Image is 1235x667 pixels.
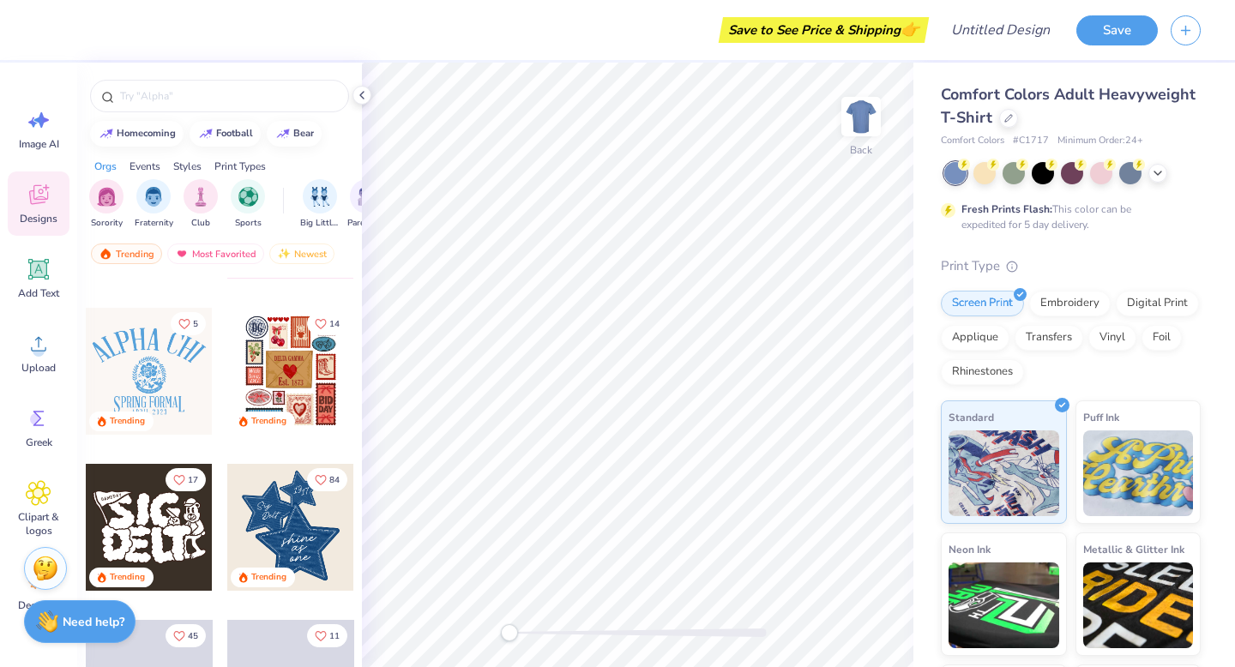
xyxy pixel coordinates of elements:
[1076,15,1158,45] button: Save
[20,212,57,225] span: Designs
[199,129,213,139] img: trend_line.gif
[329,476,340,484] span: 84
[94,159,117,174] div: Orgs
[173,159,202,174] div: Styles
[166,468,206,491] button: Like
[91,217,123,230] span: Sorority
[117,129,176,138] div: homecoming
[130,159,160,174] div: Events
[251,571,286,584] div: Trending
[175,248,189,260] img: most_fav.gif
[949,408,994,426] span: Standard
[184,179,218,230] div: filter for Club
[949,430,1059,516] img: Standard
[293,129,314,138] div: bear
[723,17,925,43] div: Save to See Price & Shipping
[1057,134,1143,148] span: Minimum Order: 24 +
[941,291,1024,316] div: Screen Print
[347,179,387,230] button: filter button
[300,179,340,230] div: filter for Big Little Reveal
[941,256,1201,276] div: Print Type
[1029,291,1111,316] div: Embroidery
[358,187,377,207] img: Parent's Weekend Image
[300,217,340,230] span: Big Little Reveal
[1142,325,1182,351] div: Foil
[941,325,1009,351] div: Applique
[1083,430,1194,516] img: Puff Ink
[1088,325,1136,351] div: Vinyl
[1083,408,1119,426] span: Puff Ink
[89,179,123,230] div: filter for Sorority
[135,179,173,230] div: filter for Fraternity
[1083,540,1184,558] span: Metallic & Glitter Ink
[238,187,258,207] img: Sports Image
[188,476,198,484] span: 17
[307,624,347,647] button: Like
[90,121,184,147] button: homecoming
[307,312,347,335] button: Like
[193,320,198,328] span: 5
[251,415,286,428] div: Trending
[166,624,206,647] button: Like
[97,187,117,207] img: Sorority Image
[941,359,1024,385] div: Rhinestones
[191,217,210,230] span: Club
[110,571,145,584] div: Trending
[276,129,290,139] img: trend_line.gif
[135,217,173,230] span: Fraternity
[844,99,878,134] img: Back
[961,201,1172,232] div: This color can be expedited for 5 day delivery.
[26,436,52,449] span: Greek
[18,598,59,612] span: Decorate
[89,179,123,230] button: filter button
[941,134,1004,148] span: Comfort Colors
[110,415,145,428] div: Trending
[99,248,112,260] img: trending.gif
[937,13,1063,47] input: Untitled Design
[941,84,1196,128] span: Comfort Colors Adult Heavyweight T-Shirt
[99,129,113,139] img: trend_line.gif
[167,243,264,264] div: Most Favorited
[1083,562,1194,648] img: Metallic & Glitter Ink
[63,614,124,630] strong: Need help?
[329,632,340,640] span: 11
[184,179,218,230] button: filter button
[144,187,163,207] img: Fraternity Image
[135,179,173,230] button: filter button
[91,243,162,264] div: Trending
[1015,325,1083,351] div: Transfers
[214,159,266,174] div: Print Types
[901,19,919,39] span: 👉
[235,217,262,230] span: Sports
[188,632,198,640] span: 45
[231,179,265,230] button: filter button
[949,540,991,558] span: Neon Ink
[19,137,59,151] span: Image AI
[277,248,291,260] img: newest.gif
[307,468,347,491] button: Like
[231,179,265,230] div: filter for Sports
[1116,291,1199,316] div: Digital Print
[21,361,56,375] span: Upload
[949,562,1059,648] img: Neon Ink
[171,312,206,335] button: Like
[501,624,518,641] div: Accessibility label
[347,179,387,230] div: filter for Parent's Weekend
[1013,134,1049,148] span: # C1717
[329,320,340,328] span: 14
[190,121,261,147] button: football
[267,121,322,147] button: bear
[300,179,340,230] button: filter button
[18,286,59,300] span: Add Text
[10,510,67,538] span: Clipart & logos
[961,202,1052,216] strong: Fresh Prints Flash:
[269,243,334,264] div: Newest
[118,87,338,105] input: Try "Alpha"
[850,142,872,158] div: Back
[347,217,387,230] span: Parent's Weekend
[191,187,210,207] img: Club Image
[310,187,329,207] img: Big Little Reveal Image
[216,129,253,138] div: football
